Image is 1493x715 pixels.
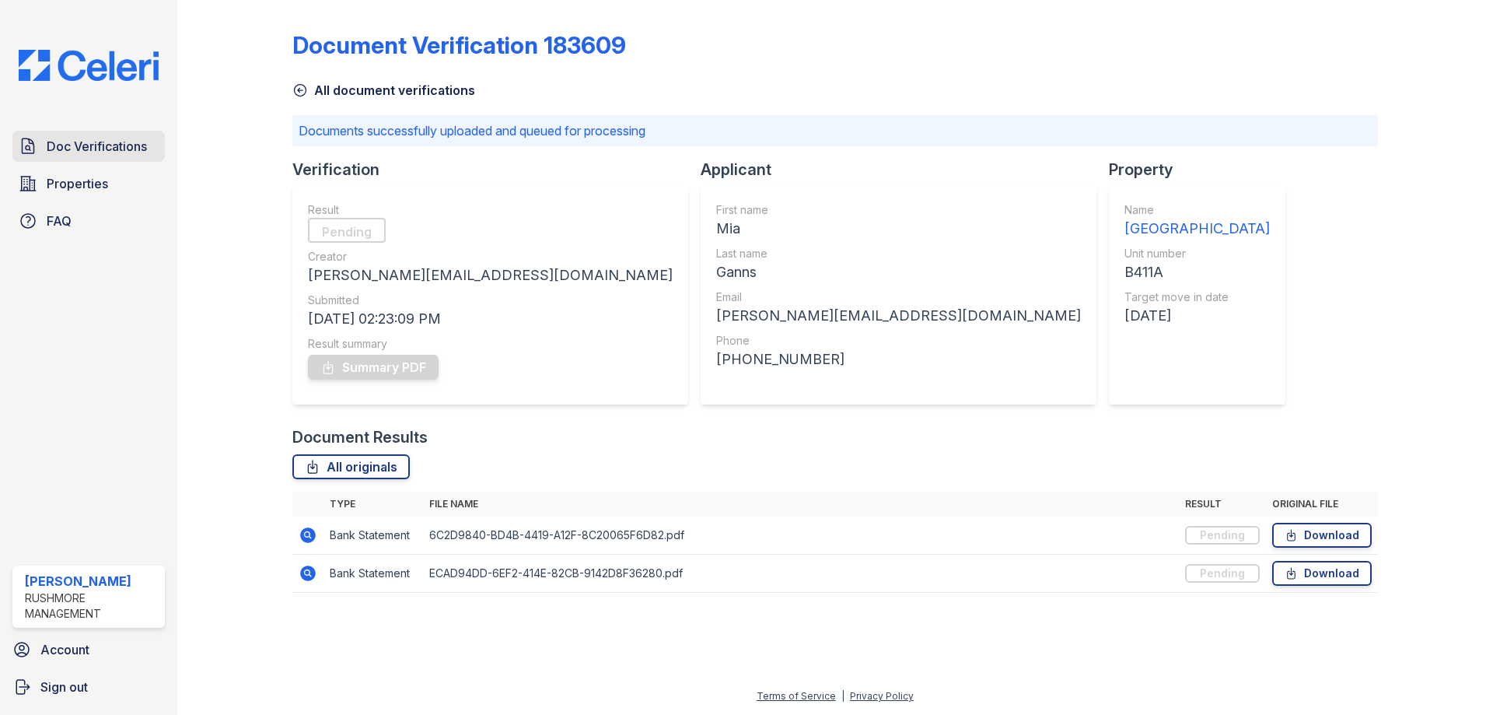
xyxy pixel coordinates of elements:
[299,121,1372,140] p: Documents successfully uploaded and queued for processing
[716,289,1081,305] div: Email
[716,246,1081,261] div: Last name
[40,678,88,696] span: Sign out
[308,249,673,265] div: Creator
[6,634,171,665] a: Account
[308,336,673,352] div: Result summary
[423,517,1179,555] td: 6C2D9840-BD4B-4419-A12F-8C20065F6D82.pdf
[12,131,165,162] a: Doc Verifications
[1272,561,1372,586] a: Download
[323,492,423,517] th: Type
[1124,202,1270,218] div: Name
[40,640,89,659] span: Account
[701,159,1109,181] div: Applicant
[716,349,1081,370] div: [PHONE_NUMBER]
[323,517,423,555] td: Bank Statement
[292,31,626,59] div: Document Verification 183609
[47,212,72,230] span: FAQ
[716,305,1081,327] div: [PERSON_NAME][EMAIL_ADDRESS][DOMAIN_NAME]
[6,50,171,81] img: CE_Logo_Blue-a8612792a0a2168367f1c8372b55b34899dd931a85d93a1a3d3e32e68fde9ad4.png
[6,671,171,703] a: Sign out
[716,261,1081,283] div: Ganns
[47,137,147,156] span: Doc Verifications
[308,202,673,218] div: Result
[12,205,165,237] a: FAQ
[1179,492,1266,517] th: Result
[12,168,165,199] a: Properties
[308,265,673,286] div: [PERSON_NAME][EMAIL_ADDRESS][DOMAIN_NAME]
[292,159,701,181] div: Verification
[308,293,673,308] div: Submitted
[841,690,844,702] div: |
[1109,159,1298,181] div: Property
[25,591,159,622] div: Rushmore Management
[716,218,1081,240] div: Mia
[716,333,1081,349] div: Phone
[47,174,108,193] span: Properties
[1124,246,1270,261] div: Unit number
[423,555,1179,593] td: ECAD94DD-6EF2-414E-82CB-9142D8F36280.pdf
[292,81,475,100] a: All document verifications
[1124,305,1270,327] div: [DATE]
[757,690,836,702] a: Terms of Service
[1272,523,1372,548] a: Download
[423,492,1179,517] th: File name
[1124,261,1270,283] div: B411A
[1124,289,1270,305] div: Target move in date
[850,690,914,702] a: Privacy Policy
[1185,564,1260,583] div: Pending
[716,202,1081,218] div: First name
[1124,202,1270,240] a: Name [GEOGRAPHIC_DATA]
[1185,526,1260,545] div: Pending
[308,218,386,243] div: Pending
[25,572,159,591] div: [PERSON_NAME]
[308,308,673,330] div: [DATE] 02:23:09 PM
[292,454,410,479] a: All originals
[1266,492,1378,517] th: Original file
[323,555,423,593] td: Bank Statement
[1124,218,1270,240] div: [GEOGRAPHIC_DATA]
[292,426,428,448] div: Document Results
